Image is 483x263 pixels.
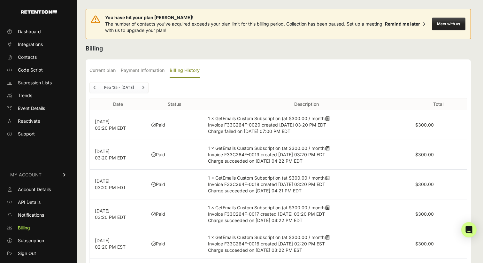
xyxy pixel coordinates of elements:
td: Paid [146,110,203,140]
button: Meet with us [432,18,465,30]
label: $300.00 [415,182,434,187]
span: Invoice F33C264F-0018 created [DATE] 03:20 PM EDT [208,182,325,187]
li: Feb '25 - [DATE] [100,85,138,90]
p: [DATE] 03:20 PM EDT [95,119,141,131]
span: Support [18,131,35,137]
span: Contacts [18,54,37,60]
span: Code Script [18,67,43,73]
td: 1 × GetEmails Custom Subscription (at $300.00 / month) [203,170,410,199]
span: Invoice F33C264F-0019 created [DATE] 03:20 PM EDT [208,152,325,157]
td: 1 × GetEmails Custom Subscription (at $300.00 / month) [203,199,410,229]
span: Invoice F33C264F-0017 created [DATE] 03:20 PM EDT [208,211,325,217]
p: [DATE] 03:20 PM EDT [95,148,141,161]
a: Billing [4,223,73,233]
span: Notifications [18,212,44,218]
a: Trends [4,90,73,101]
a: Account Details [4,184,73,195]
label: $300.00 [415,211,434,217]
span: Invoice F33C264F-0016 created [DATE] 02:20 PM EST [208,241,325,246]
th: Total [410,98,467,110]
a: Event Details [4,103,73,113]
span: The number of contacts you've acquired exceeds your plan limit for this billing period. Collectio... [105,21,382,33]
a: Subscription [4,236,73,246]
a: Reactivate [4,116,73,126]
span: Charge failed on [DATE] 07:00 PM EDT [208,128,290,134]
span: Billing [18,225,30,231]
label: $300.00 [415,241,434,246]
span: Reactivate [18,118,40,124]
td: Paid [146,229,203,259]
img: Retention.com [21,10,57,14]
th: Description [203,98,410,110]
p: [DATE] 03:20 PM EDT [95,208,141,220]
a: Dashboard [4,27,73,37]
label: Current plan [89,63,116,78]
span: Charge succeeded on [DATE] 04:21 PM EDT [208,188,302,193]
label: Billing History [170,63,200,78]
th: Status [146,98,203,110]
h2: Billing [86,44,471,53]
a: Contacts [4,52,73,62]
div: Remind me later [385,21,420,27]
td: 1 × GetEmails Custom Subscription (at $300.00 / month) [203,110,410,140]
p: [DATE] 02:20 PM EST [95,237,141,250]
label: Payment Information [121,63,165,78]
span: Trends [18,92,32,99]
span: Subscription [18,237,44,244]
a: Support [4,129,73,139]
span: Charge succeeded on [DATE] 04:22 PM EDT [208,218,303,223]
a: Supression Lists [4,78,73,88]
td: Paid [146,199,203,229]
span: You have hit your plan [PERSON_NAME]! [105,14,382,21]
a: Code Script [4,65,73,75]
button: Remind me later [382,18,428,30]
a: Previous [90,82,100,93]
span: Event Details [18,105,45,112]
span: Invoice F33C264F-0020 created [DATE] 03:20 PM EDT [208,122,326,128]
td: 1 × GetEmails Custom Subscription (at $300.00 / month) [203,140,410,170]
a: Integrations [4,39,73,50]
a: MY ACCOUNT [4,165,73,184]
td: Paid [146,170,203,199]
td: Paid [146,140,203,170]
span: API Details [18,199,41,205]
a: Sign Out [4,248,73,259]
span: Supression Lists [18,80,52,86]
p: [DATE] 03:20 PM EDT [95,178,141,191]
span: Sign Out [18,250,36,257]
th: Date [90,98,146,110]
span: Integrations [18,41,43,48]
a: Notifications [4,210,73,220]
div: Open Intercom Messenger [461,222,477,237]
label: $300.00 [415,122,434,128]
span: Account Details [18,186,51,193]
span: Charge succeeded on [DATE] 04:22 PM EDT [208,158,303,164]
span: Dashboard [18,28,41,35]
label: $300.00 [415,152,434,157]
a: API Details [4,197,73,207]
span: MY ACCOUNT [10,172,42,178]
td: 1 × GetEmails Custom Subscription (at $300.00 / month) [203,229,410,259]
span: Charge succeeded on [DATE] 03:22 PM EST [208,247,302,253]
a: Next [138,82,148,93]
